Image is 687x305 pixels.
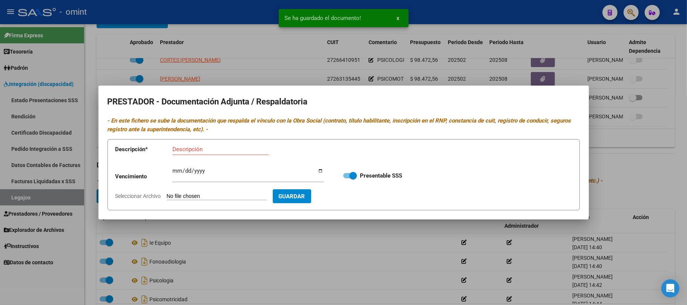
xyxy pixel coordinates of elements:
span: Se ha guardado el documento! [285,14,361,22]
button: Guardar [273,189,311,203]
div: Open Intercom Messenger [661,279,679,297]
span: Seleccionar Archivo [115,193,161,199]
h2: PRESTADOR - Documentación Adjunta / Respaldatoria [108,95,580,109]
i: - En este fichero se sube la documentación que respalda el vínculo con la Obra Social (contrato, ... [108,117,571,133]
span: Guardar [279,193,305,200]
p: Descripción [115,145,172,154]
span: x [397,15,400,21]
strong: Presentable SSS [360,172,402,179]
p: Vencimiento [115,172,172,181]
